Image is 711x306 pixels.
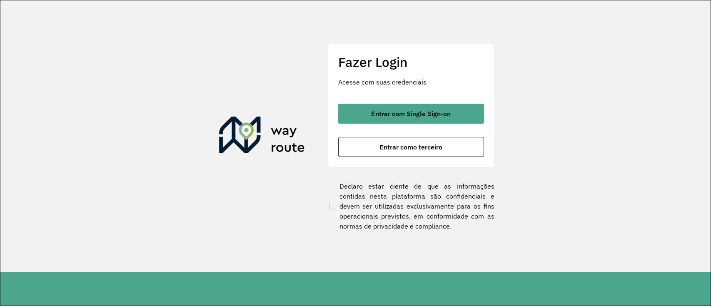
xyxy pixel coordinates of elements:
[219,117,305,157] img: Roteirizador AmbevTech
[338,104,484,124] button: button
[338,54,484,70] h2: Fazer Login
[371,110,451,117] span: Entrar com Single Sign-on
[338,137,484,157] button: button
[328,181,494,231] label: Declaro estar ciente de que as informações contidas nesta plataforma são confidenciais e devem se...
[379,144,442,150] span: Entrar como terceiro
[338,77,484,87] p: Acesse com suas credenciais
